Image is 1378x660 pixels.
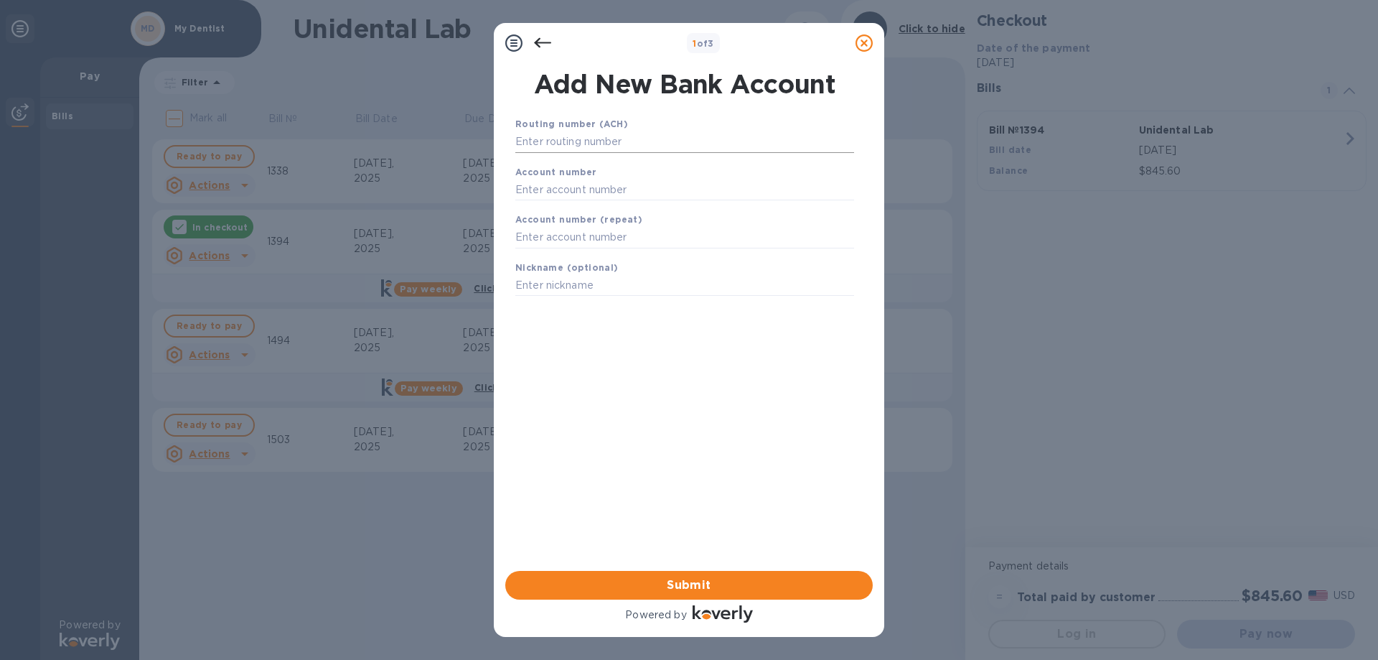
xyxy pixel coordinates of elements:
[515,262,619,273] b: Nickname (optional)
[515,131,854,153] input: Enter routing number
[693,38,696,49] span: 1
[625,608,686,623] p: Powered by
[505,571,873,600] button: Submit
[693,605,753,623] img: Logo
[693,38,714,49] b: of 3
[507,69,863,99] h1: Add New Bank Account
[515,118,628,129] b: Routing number (ACH)
[515,179,854,200] input: Enter account number
[517,577,861,594] span: Submit
[515,275,854,297] input: Enter nickname
[515,227,854,248] input: Enter account number
[515,167,597,177] b: Account number
[515,214,642,225] b: Account number (repeat)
